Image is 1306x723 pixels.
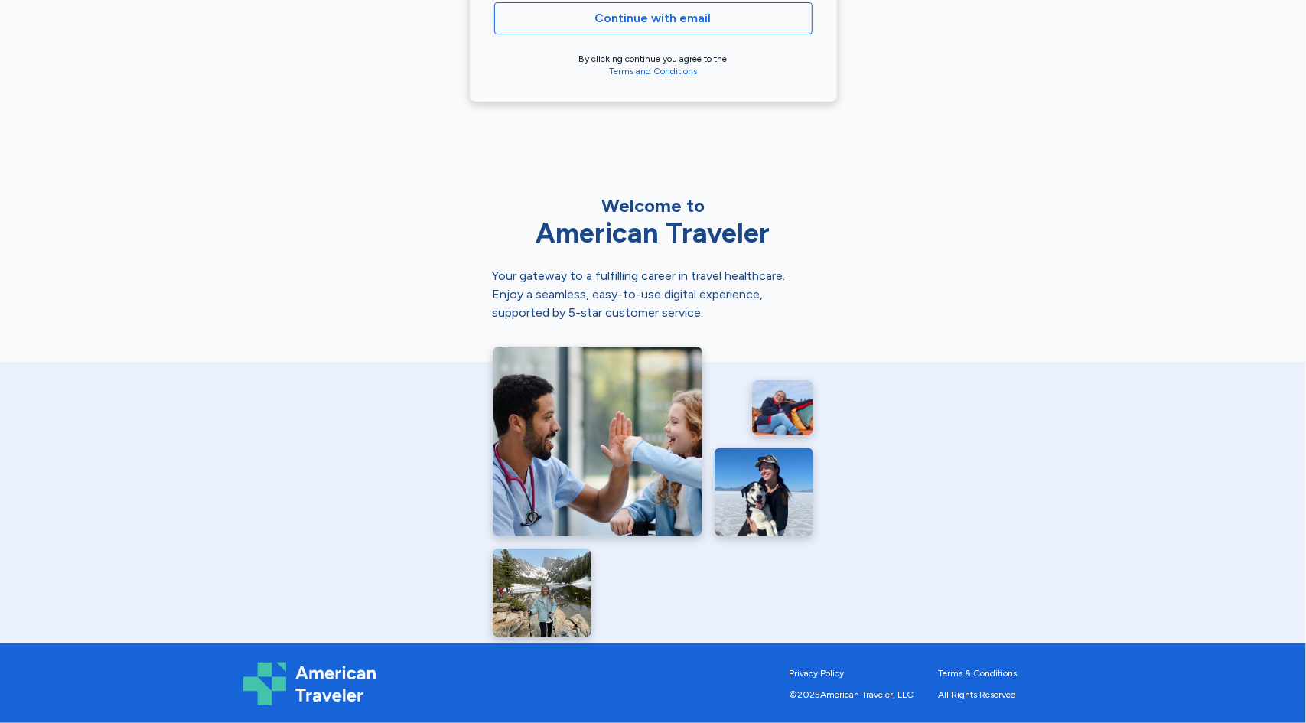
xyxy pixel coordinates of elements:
img: RN Hiking [493,549,591,637]
div: Welcome to [493,194,814,218]
div: All Rights Reserved [939,689,1063,701]
img: ER nurse relaxing after a long day [752,380,814,435]
img: ER nurse and her dog on Salt Flats [715,448,813,536]
img: RN giving a high five to a young patient [493,347,703,536]
div: American Traveler [493,218,814,249]
div: By clicking continue you agree to the [494,53,813,77]
a: Privacy Policy [790,667,914,679]
button: Continue with email [494,2,813,34]
img: American Traveler Logo [243,662,381,706]
a: Terms & Conditions [939,667,1063,679]
a: Terms and Conditions [609,66,697,77]
div: Your gateway to a fulfilling career in travel healthcare. Enjoy a seamless, easy-to-use digital e... [493,267,814,322]
span: Continue with email [595,9,712,28]
div: © 2025 American Traveler, LLC [790,689,914,701]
